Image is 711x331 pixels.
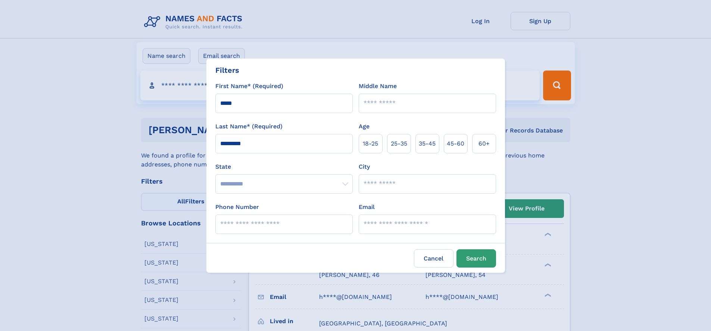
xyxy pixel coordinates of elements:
[215,122,283,131] label: Last Name* (Required)
[215,203,259,212] label: Phone Number
[478,139,490,148] span: 60+
[359,82,397,91] label: Middle Name
[359,203,375,212] label: Email
[456,249,496,268] button: Search
[419,139,436,148] span: 35‑45
[215,162,353,171] label: State
[391,139,407,148] span: 25‑35
[414,249,453,268] label: Cancel
[215,82,283,91] label: First Name* (Required)
[359,162,370,171] label: City
[215,65,239,76] div: Filters
[447,139,464,148] span: 45‑60
[363,139,378,148] span: 18‑25
[359,122,369,131] label: Age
